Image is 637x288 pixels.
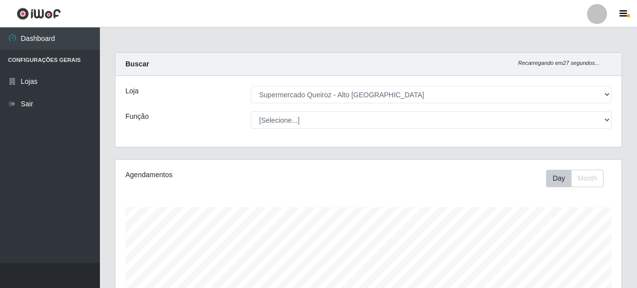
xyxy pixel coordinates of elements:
[571,170,604,187] button: Month
[518,60,600,66] i: Recarregando em 27 segundos...
[125,170,319,180] div: Agendamentos
[125,111,149,122] label: Função
[546,170,572,187] button: Day
[125,60,149,68] strong: Buscar
[16,7,61,20] img: CoreUI Logo
[125,86,138,96] label: Loja
[546,170,612,187] div: Toolbar with button groups
[546,170,604,187] div: First group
